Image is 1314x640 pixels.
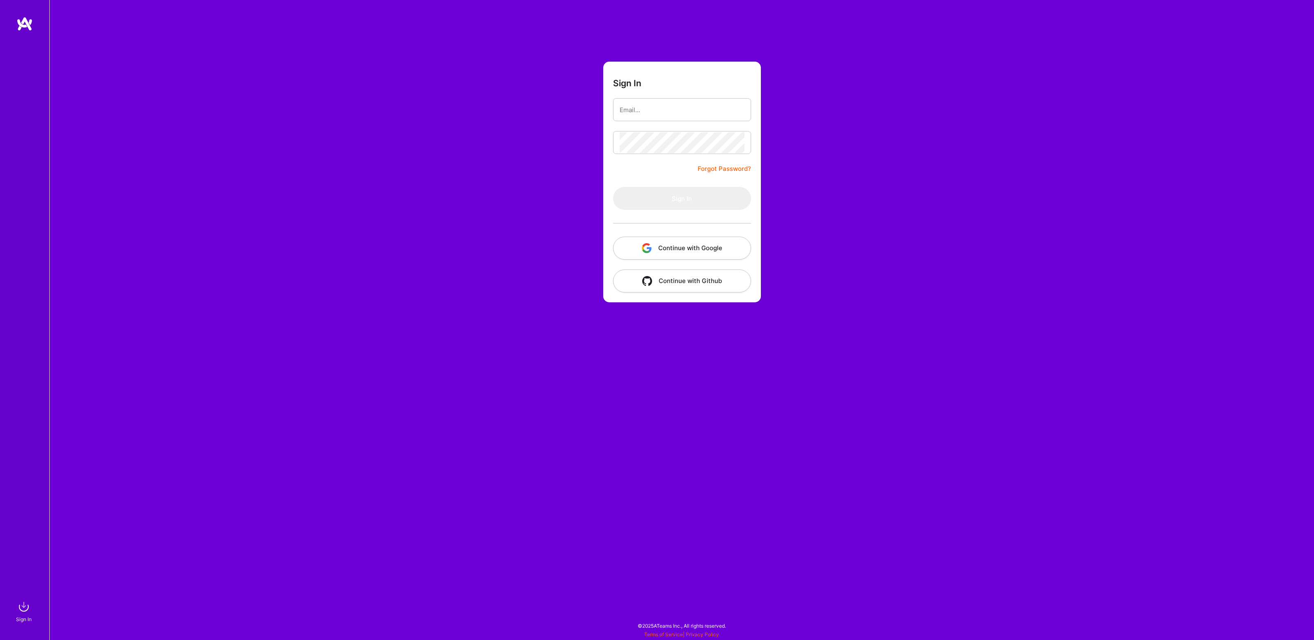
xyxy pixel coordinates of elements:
[686,631,719,638] a: Privacy Policy
[613,269,751,292] button: Continue with Github
[642,243,652,253] img: icon
[642,276,652,286] img: icon
[49,615,1314,636] div: © 2025 ATeams Inc., All rights reserved.
[16,615,32,624] div: Sign In
[16,599,32,615] img: sign in
[644,631,683,638] a: Terms of Service
[613,237,751,260] button: Continue with Google
[613,78,641,88] h3: Sign In
[17,599,32,624] a: sign inSign In
[620,99,744,120] input: Email...
[644,631,719,638] span: |
[613,187,751,210] button: Sign In
[698,164,751,174] a: Forgot Password?
[16,16,33,31] img: logo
